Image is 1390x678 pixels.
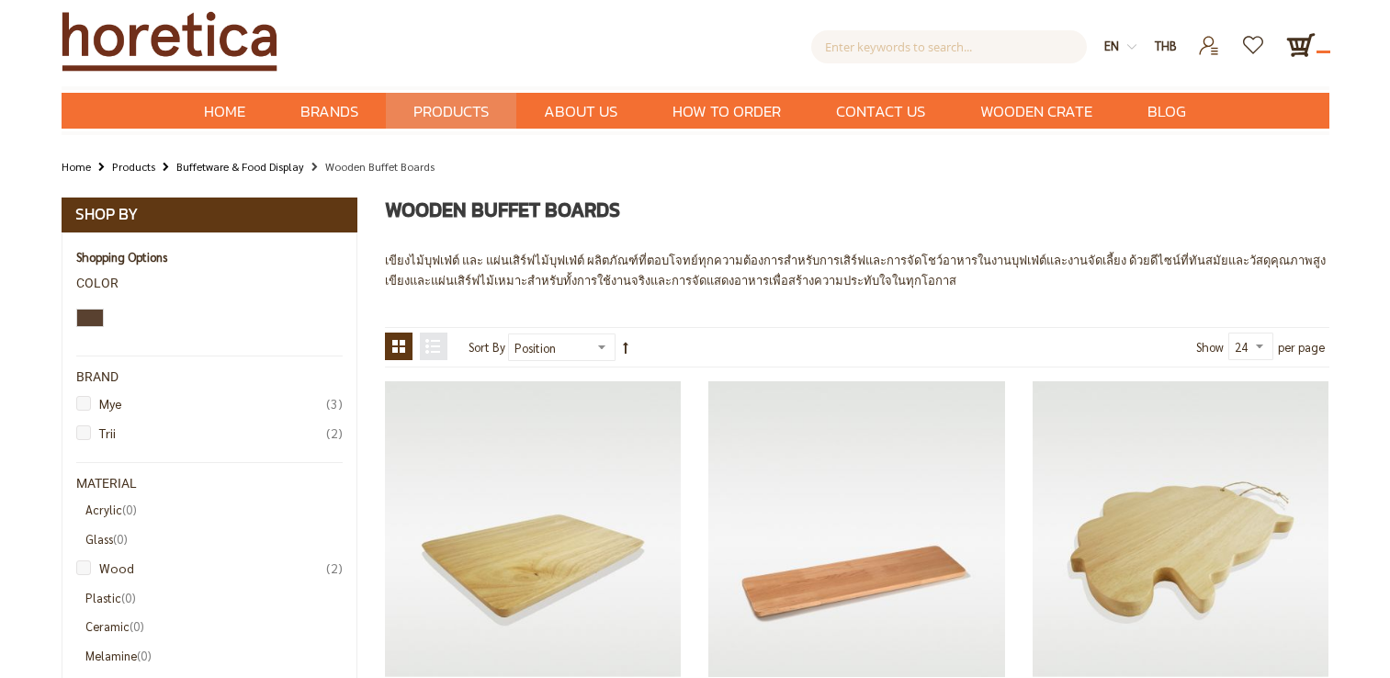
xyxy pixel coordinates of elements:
[708,519,1004,535] a: Tavola Long Rectangular Serving Board
[300,93,358,130] span: Brands
[76,247,167,267] strong: Shopping Options
[85,646,344,666] li: Melamine
[385,250,1329,289] div: เขียงไม้บุฟเฟ่ต์ และ แผ่นเสิร์ฟไม้บุฟเฟ่ต์ ผลิตภัณฑ์ที่ตอบโจทย์ทุกความต้องการสำหรับการเสิร์ฟและกา...
[386,93,516,129] a: Products
[85,393,344,413] a: Mye3
[1155,38,1177,53] span: THB
[1232,30,1277,46] a: Wishlist
[122,502,137,517] span: 0
[385,381,681,677] img: Trii Small Rectangular Serving/Chopping Board
[1127,42,1136,51] img: dropdown-icon.svg
[413,93,489,130] span: Products
[1120,93,1214,129] a: Blog
[62,11,277,72] img: Horetica.com
[469,333,505,362] label: Sort By
[112,156,155,176] a: Products
[1187,30,1232,46] a: Login
[273,93,386,129] a: Brands
[176,156,304,176] a: Buffetware & Food Display
[76,477,344,491] div: Material
[544,93,617,130] span: About Us
[85,423,344,443] a: Trii2
[176,93,273,129] a: Home
[808,93,953,129] a: Contact Us
[1033,381,1328,677] img: cutting board, chopping board, wood cutting boards, wooden chopping boards, cheese cutting board,...
[85,529,344,549] li: Glass
[326,393,343,413] span: 3
[85,616,344,637] li: Ceramic
[137,648,152,663] span: 0
[1278,333,1325,362] span: per page
[62,156,91,176] a: Home
[76,277,344,290] div: Color
[516,93,645,129] a: About Us
[385,333,412,360] strong: Grid
[113,531,128,547] span: 0
[75,202,138,228] strong: Shop By
[708,381,1004,677] img: Tavola Long Rectangular Serving Board
[672,93,781,130] span: How to Order
[326,558,343,578] span: 2
[85,588,344,608] li: Plastic
[76,370,344,384] div: Brand
[204,99,245,123] span: Home
[325,159,435,174] strong: Wooden Buffet Boards
[1147,93,1186,130] span: Blog
[1033,519,1328,535] a: cutting board, chopping board, wood cutting boards, wooden chopping boards, cheese cutting board,...
[326,423,343,443] span: 2
[121,590,136,605] span: 0
[130,618,144,634] span: 0
[980,93,1092,130] span: Wooden Crate
[645,93,808,129] a: How to Order
[953,93,1120,129] a: Wooden Crate
[385,519,681,535] a: Trii Small Rectangular Serving/Chopping Board
[85,500,344,520] li: Acrylic
[385,195,620,225] span: Wooden Buffet Boards
[85,558,344,578] a: Wood2
[1196,339,1224,355] span: Show
[1104,38,1119,53] span: en
[836,93,925,130] span: Contact Us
